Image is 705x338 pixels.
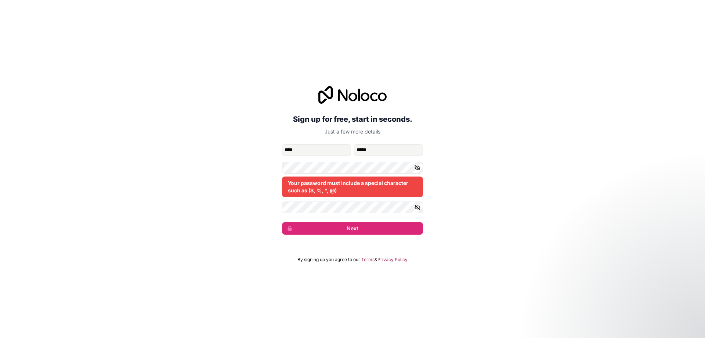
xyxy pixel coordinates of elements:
input: Confirm password [282,202,423,213]
a: Privacy Policy [377,257,408,263]
iframe: Intercom notifications message [558,283,705,334]
input: given-name [282,144,351,156]
span: By signing up you agree to our [297,257,360,263]
span: & [375,257,377,263]
input: family-name [354,144,423,156]
p: Just a few more details [282,128,423,135]
div: Your password must include a special character such as ($, %, *, @) [282,177,423,197]
a: Terms [361,257,375,263]
button: Next [282,222,423,235]
input: Password [282,162,423,174]
h2: Sign up for free, start in seconds. [282,113,423,126]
